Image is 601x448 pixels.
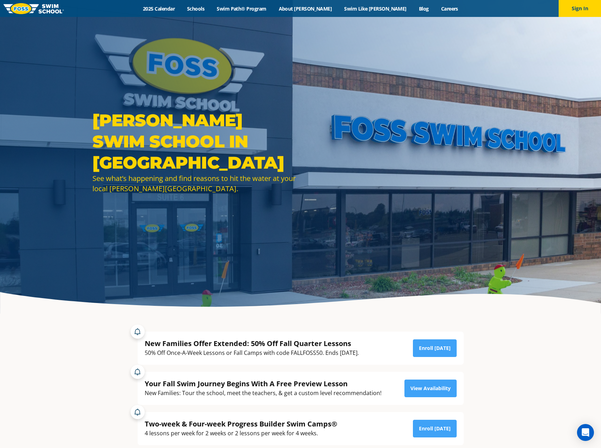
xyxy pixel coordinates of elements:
a: About [PERSON_NAME] [272,5,338,12]
div: 50% Off Once-A-Week Lessons or Fall Camps with code FALLFOSS50. Ends [DATE]. [145,348,359,358]
div: Two-week & Four-week Progress Builder Swim Camps® [145,419,337,429]
a: Swim Path® Program [211,5,272,12]
a: 2025 Calendar [137,5,181,12]
div: Your Fall Swim Journey Begins With A Free Preview Lesson [145,379,381,388]
a: Careers [435,5,464,12]
a: Blog [413,5,435,12]
a: Schools [181,5,211,12]
div: Open Intercom Messenger [577,424,594,441]
img: FOSS Swim School Logo [4,3,64,14]
a: Enroll [DATE] [413,339,457,357]
div: New Families: Tour the school, meet the teachers, & get a custom level recommendation! [145,388,381,398]
a: Enroll [DATE] [413,420,457,437]
a: Swim Like [PERSON_NAME] [338,5,413,12]
h1: [PERSON_NAME] Swim School in [GEOGRAPHIC_DATA] [92,110,297,173]
div: 4 lessons per week for 2 weeks or 2 lessons per week for 4 weeks. [145,429,337,438]
div: See what’s happening and find reasons to hit the water at your local [PERSON_NAME][GEOGRAPHIC_DATA]. [92,173,297,194]
a: View Availability [404,380,457,397]
div: New Families Offer Extended: 50% Off Fall Quarter Lessons [145,339,359,348]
